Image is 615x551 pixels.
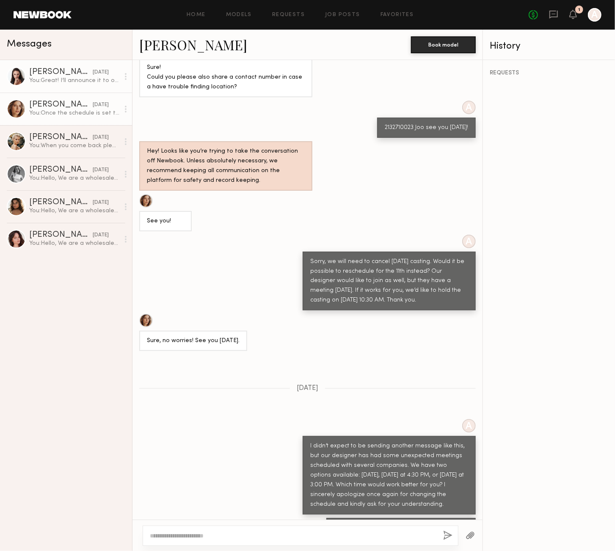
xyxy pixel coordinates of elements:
div: [PERSON_NAME] [29,68,93,77]
div: REQUESTS [490,70,608,76]
div: You: When you come back please send us a message to us after that let's make a schedule for casti... [29,142,119,150]
a: Job Posts [325,12,360,18]
div: Sorry, we will need to cancel [DATE] casting. Would it be possible to reschedule for the 11th ins... [310,257,468,306]
div: [DATE] [93,101,109,109]
div: Sure! Could you please also share a contact number in case a have trouble finding location? [147,63,305,92]
div: [PERSON_NAME] [29,101,93,109]
div: [PERSON_NAME] [29,198,93,207]
div: You: Hello, We are a wholesale company that designs and sells women’s apparel. We are currently l... [29,174,119,182]
div: You: Great! I’ll announce it to our team members, then. See you [DATE] at 5 PM. [29,77,119,85]
span: Messages [7,39,52,49]
a: Book model [411,41,476,48]
span: [DATE] [297,385,318,392]
div: [DATE] [93,134,109,142]
div: [DATE] [93,69,109,77]
div: You: Once the schedule is set this time, it will be final. [29,109,119,117]
div: [PERSON_NAME] [29,133,93,142]
div: I didn’t expect to be sending another message like this, but our designer has had some unexpected... [310,441,468,510]
div: 1 [578,8,580,12]
a: A [588,8,601,22]
a: Requests [272,12,305,18]
div: [DATE] [93,166,109,174]
div: See you! [147,217,184,226]
div: [DATE] [93,231,109,239]
a: Models [226,12,252,18]
div: [DATE] [93,199,109,207]
div: [PERSON_NAME] [29,166,93,174]
div: You: Hello, We are a wholesale company that designs and sells women’s apparel. We are currently l... [29,207,119,215]
a: Favorites [381,12,414,18]
a: [PERSON_NAME] [139,36,247,54]
div: You: Hello, We are a wholesale company that designs and sells women’s apparel. We are currently l... [29,239,119,247]
a: Home [187,12,206,18]
div: 2132710023 Joo see you [DATE]! [385,123,468,133]
div: History [490,41,608,51]
div: Sure, no worries! See you [DATE]. [147,336,240,346]
button: Book model [411,36,476,53]
div: [PERSON_NAME] [29,231,93,239]
div: Hey! Looks like you’re trying to take the conversation off Newbook. Unless absolutely necessary, ... [147,147,305,186]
